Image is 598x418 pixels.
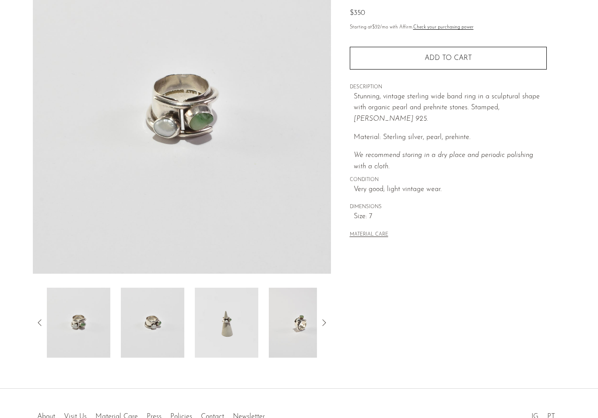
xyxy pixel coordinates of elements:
[354,132,547,143] p: Material: Sterling silver, pearl, prehinte.
[425,55,472,62] span: Add to cart
[350,24,547,31] p: Starting at /mo with Affirm.
[350,232,388,238] button: MATERIAL CARE
[269,288,332,358] img: Pearl Prehnite Ring
[354,152,533,170] i: We recommend storing in a dry place and periodic polishing with a cloth.
[350,84,547,91] span: DESCRIPTION
[372,25,380,30] span: $32
[413,25,474,30] a: Check your purchasing power - Learn more about Affirm Financing (opens in modal)
[350,203,547,211] span: DIMENSIONS
[350,47,547,70] button: Add to cart
[195,288,258,358] img: Pearl Prehnite Ring
[354,184,547,195] span: Very good; light vintage wear.
[350,176,547,184] span: CONDITION
[47,288,110,358] img: Pearl Prehnite Ring
[121,288,184,358] img: Pearl Prehnite Ring
[354,91,547,125] p: Stunning, vintage sterling wide band ring in a sculptural shape with organic pearl and prehnite s...
[354,115,428,122] em: [PERSON_NAME] 925.
[350,10,365,17] span: $350
[354,211,547,223] span: Size: 7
